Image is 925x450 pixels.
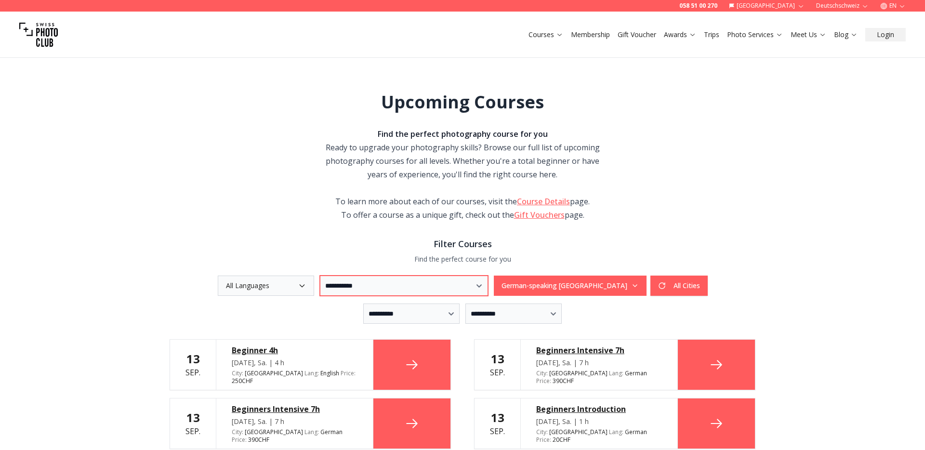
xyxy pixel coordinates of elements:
[232,369,243,377] span: City :
[218,276,314,296] button: All Languages
[536,417,662,426] div: [DATE], Sa. | 1 h
[787,28,830,41] button: Meet Us
[378,129,548,139] strong: Find the perfect photography course for you
[609,369,623,377] span: Lang :
[232,428,243,436] span: City :
[529,30,563,40] a: Courses
[536,436,551,444] span: Price :
[514,210,565,220] a: Gift Vouchers
[341,369,356,377] span: Price :
[834,30,858,40] a: Blog
[170,254,755,264] p: Find the perfect course for you
[232,403,357,415] a: Beginners Intensive 7h
[324,127,601,181] div: Ready to upgrade your photography skills? Browse our full list of upcoming photography courses fo...
[494,276,647,296] button: German-speaking [GEOGRAPHIC_DATA]
[232,370,357,385] div: [GEOGRAPHIC_DATA] 250 CHF
[491,351,504,367] b: 13
[664,30,696,40] a: Awards
[625,370,647,377] span: German
[536,377,551,385] span: Price :
[567,28,614,41] button: Membership
[185,410,200,437] div: Sep.
[304,369,319,377] span: Lang :
[185,351,200,378] div: Sep.
[727,30,783,40] a: Photo Services
[650,276,708,296] button: All Cities
[232,358,357,368] div: [DATE], Sa. | 4 h
[186,351,200,367] b: 13
[232,436,247,444] span: Price :
[536,358,662,368] div: [DATE], Sa. | 7 h
[625,428,647,436] span: German
[525,28,567,41] button: Courses
[865,28,906,41] button: Login
[304,428,319,436] span: Lang :
[536,428,662,444] div: [GEOGRAPHIC_DATA] 20 CHF
[618,30,656,40] a: Gift Voucher
[324,195,601,222] div: To learn more about each of our courses, visit the page. To offer a course as a unique gift, chec...
[700,28,723,41] button: Trips
[381,93,544,112] h1: Upcoming Courses
[536,344,662,356] a: Beginners Intensive 7h
[186,410,200,425] b: 13
[517,196,570,207] a: Course Details
[536,428,548,436] span: City :
[170,237,755,251] h3: Filter Courses
[536,369,548,377] span: City :
[723,28,787,41] button: Photo Services
[830,28,861,41] button: Blog
[679,2,717,10] a: 058 51 00 270
[660,28,700,41] button: Awards
[791,30,826,40] a: Meet Us
[609,428,623,436] span: Lang :
[232,344,357,356] a: Beginner 4h
[491,410,504,425] b: 13
[536,370,662,385] div: [GEOGRAPHIC_DATA] 390 CHF
[320,370,339,377] span: English
[704,30,719,40] a: Trips
[490,410,505,437] div: Sep.
[19,15,58,54] img: Swiss photo club
[232,428,357,444] div: [GEOGRAPHIC_DATA] 390 CHF
[320,428,343,436] span: German
[536,403,662,415] a: Beginners Introduction
[232,417,357,426] div: [DATE], Sa. | 7 h
[614,28,660,41] button: Gift Voucher
[571,30,610,40] a: Membership
[490,351,505,378] div: Sep.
